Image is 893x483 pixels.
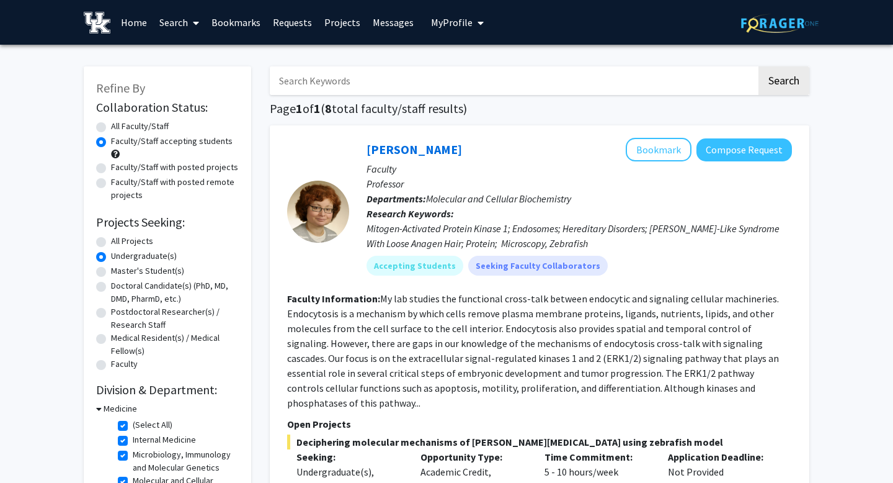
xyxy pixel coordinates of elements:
a: Messages [367,1,420,44]
p: Application Deadline: [668,449,773,464]
p: Professor [367,176,792,191]
mat-chip: Accepting Students [367,256,463,276]
label: All Projects [111,235,153,248]
span: Molecular and Cellular Biochemistry [426,192,571,205]
h3: Medicine [104,402,137,415]
span: 8 [325,101,332,116]
h2: Projects Seeking: [96,215,239,230]
span: Deciphering molecular mechanisms of [PERSON_NAME][MEDICAL_DATA] using zebrafish model [287,435,792,449]
iframe: Chat [9,427,53,474]
span: 1 [314,101,321,116]
h2: Collaboration Status: [96,100,239,115]
a: Bookmarks [205,1,267,44]
p: Opportunity Type: [420,449,526,464]
label: Master's Student(s) [111,264,184,278]
b: Departments: [367,192,426,205]
label: Faculty/Staff accepting students [111,135,233,148]
label: Undergraduate(s) [111,250,177,263]
input: Search Keywords [270,66,757,95]
button: Add Emilia Galperin to Bookmarks [626,138,691,161]
p: Seeking: [296,449,402,464]
b: Research Keywords: [367,207,454,220]
label: (Select All) [133,418,172,431]
span: 1 [296,101,303,116]
a: [PERSON_NAME] [367,142,462,157]
button: Search [758,66,809,95]
div: Mitogen-Activated Protein Kinase 1; Endosomes; Hereditary Disorders; [PERSON_NAME]-Like Syndrome ... [367,221,792,251]
label: Medical Resident(s) / Medical Fellow(s) [111,332,239,358]
span: My Profile [431,16,473,29]
span: Refine By [96,80,145,96]
label: Microbiology, Immunology and Molecular Genetics [133,448,236,474]
fg-read-more: My lab studies the functional cross-talk between endocytic and signaling cellular machineries. En... [287,292,779,409]
a: Search [153,1,205,44]
b: Faculty Information: [287,292,380,305]
p: Open Projects [287,417,792,431]
img: University of Kentucky Logo [84,12,110,34]
p: Faculty [367,161,792,176]
label: All Faculty/Staff [111,120,169,133]
a: Home [115,1,153,44]
mat-chip: Seeking Faculty Collaborators [468,256,608,276]
label: Faculty/Staff with posted projects [111,161,238,174]
button: Compose Request to Emilia Galperin [696,138,792,161]
h2: Division & Department: [96,382,239,397]
img: ForagerOne Logo [741,14,819,33]
a: Requests [267,1,318,44]
label: Internal Medicine [133,433,196,446]
label: Doctoral Candidate(s) (PhD, MD, DMD, PharmD, etc.) [111,279,239,305]
p: Time Commitment: [544,449,650,464]
h1: Page of ( total faculty/staff results) [270,101,809,116]
label: Postdoctoral Researcher(s) / Research Staff [111,305,239,332]
label: Faculty/Staff with posted remote projects [111,176,239,202]
a: Projects [318,1,367,44]
label: Faculty [111,358,138,371]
